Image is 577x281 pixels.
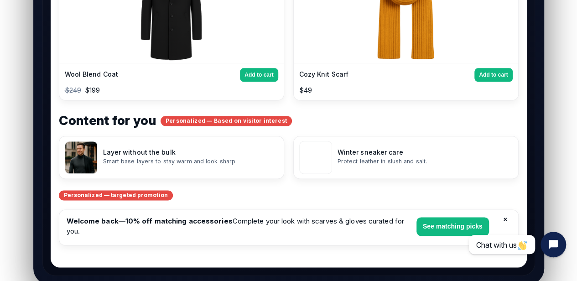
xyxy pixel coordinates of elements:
[65,85,81,96] span: $249
[474,68,512,82] button: Add to cart
[338,149,513,156] h5: Winter sneaker care
[67,217,233,225] strong: Welcome back—10% off matching accessories
[85,85,100,96] span: $199
[161,116,292,126] span: Personalized — Based on visitor interest
[59,190,173,200] span: Personalized — targeted promotion
[65,71,119,78] h4: Wool Blend Coat
[416,217,489,236] button: See matching picks
[65,141,97,173] img: Layer without the bulk
[51,113,527,129] h3: Content for you
[240,68,278,82] button: Add to cart
[498,213,513,226] button: Close
[103,157,278,166] p: Smart base layers to stay warm and look sharp.
[299,71,349,78] h4: Cozy Knit Scarf
[338,157,513,166] p: Protect leather in slush and salt.
[299,85,312,96] span: $49
[67,216,411,237] div: Complete your look with scarves & gloves curated for you.
[300,141,332,189] img: Winter sneaker care
[103,149,278,156] h5: Layer without the bulk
